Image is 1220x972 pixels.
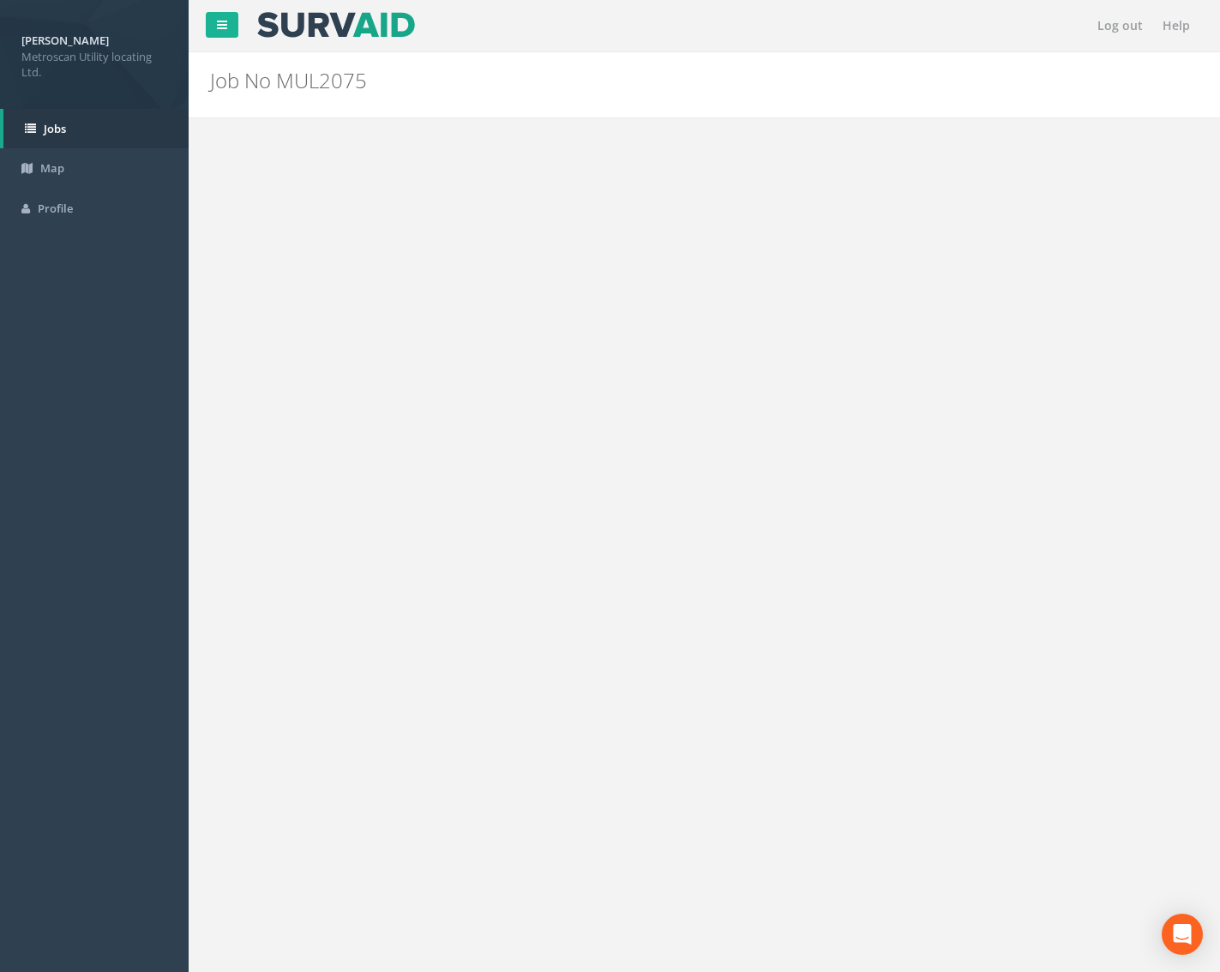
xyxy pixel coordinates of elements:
div: Open Intercom Messenger [1162,914,1203,955]
span: Metroscan Utility locating Ltd. [21,49,167,81]
strong: [PERSON_NAME] [21,33,109,48]
h2: Job No MUL2075 [210,69,1030,92]
span: Map [40,160,64,176]
span: Jobs [44,121,66,136]
a: Jobs [3,109,189,149]
span: Profile [38,201,73,216]
a: [PERSON_NAME] Metroscan Utility locating Ltd. [21,28,167,81]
